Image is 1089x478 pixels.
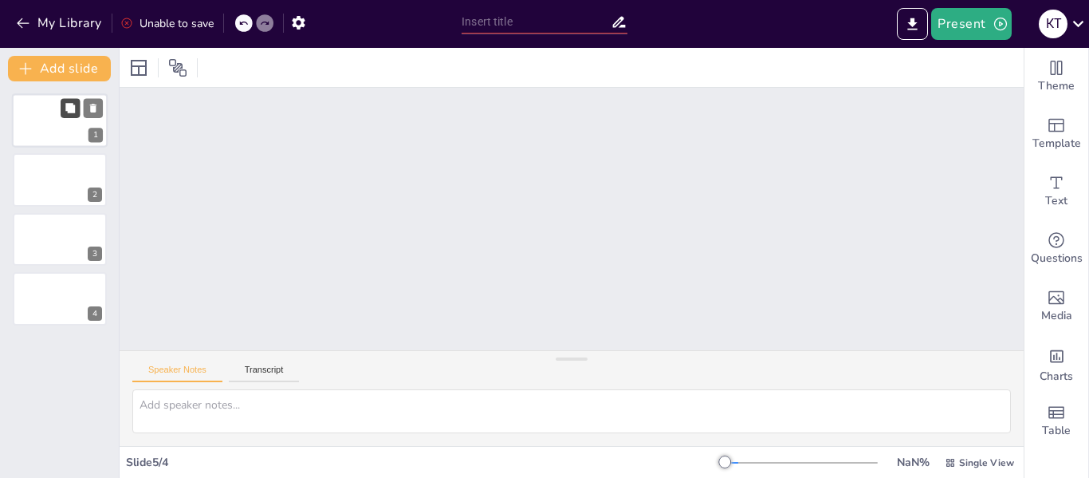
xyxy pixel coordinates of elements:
[61,98,80,117] button: Duplicate Slide
[462,10,611,34] input: Insert title
[12,10,108,36] button: My Library
[84,98,103,117] button: Delete Slide
[1024,105,1088,163] div: Add ready made slides
[1039,8,1067,40] button: К Т
[88,188,102,202] div: 2
[1024,278,1088,335] div: Add images, graphics, shapes or video
[959,456,1014,469] span: Single View
[229,365,300,382] button: Transcript
[88,128,103,143] div: 1
[126,455,725,470] div: Slide 5 / 4
[1038,77,1075,95] span: Theme
[894,455,932,470] div: NaN %
[1024,163,1088,220] div: Add text boxes
[1032,135,1081,152] span: Template
[1041,307,1072,325] span: Media
[897,8,928,40] button: Export to PowerPoint
[1024,48,1088,105] div: Change the overall theme
[13,153,107,206] div: 2
[88,306,102,321] div: 4
[13,213,107,266] div: 3
[132,365,222,382] button: Speaker Notes
[1031,250,1083,267] span: Questions
[1024,335,1088,393] div: Add charts and graphs
[1045,192,1067,210] span: Text
[168,58,187,77] span: Position
[8,56,111,81] button: Add slide
[12,93,108,148] div: 1
[126,55,151,81] div: Layout
[13,272,107,325] div: 4
[1042,422,1071,440] span: Table
[1039,10,1067,38] div: К Т
[88,247,102,261] div: 3
[1024,220,1088,278] div: Get real-time input from your audience
[931,8,1011,40] button: Present
[120,16,214,31] div: Unable to save
[1040,368,1073,385] span: Charts
[1024,393,1088,450] div: Add a table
